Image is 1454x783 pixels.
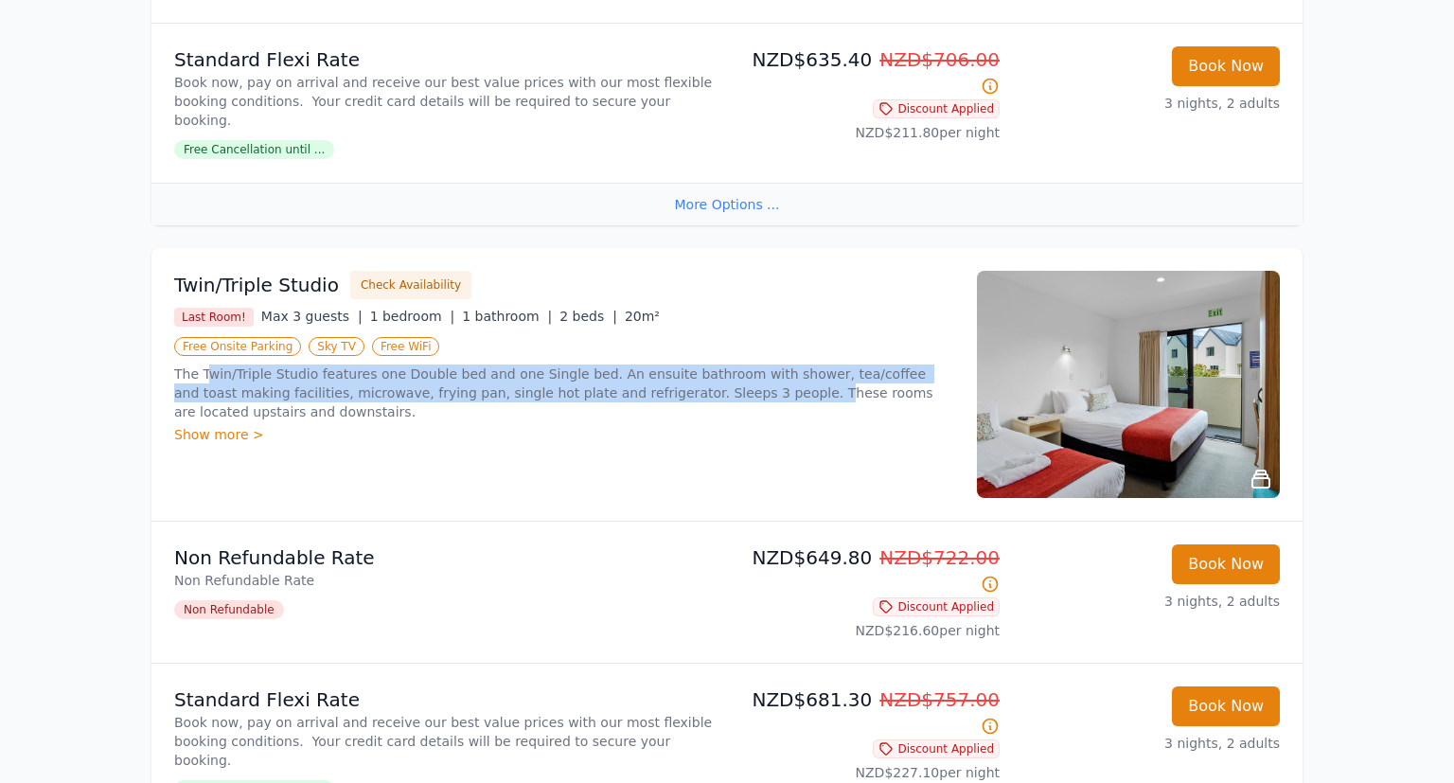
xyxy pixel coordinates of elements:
span: 2 beds | [559,309,617,324]
p: Book now, pay on arrival and receive our best value prices with our most flexible booking conditi... [174,713,719,770]
p: 3 nights, 2 adults [1015,94,1280,113]
p: The Twin/Triple Studio features one Double bed and one Single bed. An ensuite bathroom with showe... [174,365,954,421]
p: NZD$635.40 [735,46,1000,99]
p: NZD$216.60 per night [735,621,1000,640]
p: NZD$227.10 per night [735,763,1000,782]
span: 20m² [625,309,660,324]
p: Book now, pay on arrival and receive our best value prices with our most flexible booking conditi... [174,73,719,130]
span: NZD$706.00 [879,48,1000,71]
span: Last Room! [174,308,254,327]
span: Non Refundable [174,600,284,619]
div: Show more > [174,425,954,444]
button: Book Now [1172,46,1280,86]
h3: Twin/Triple Studio [174,272,339,298]
p: Non Refundable Rate [174,544,719,571]
span: NZD$757.00 [879,688,1000,711]
span: Discount Applied [873,99,1000,118]
p: NZD$649.80 [735,544,1000,597]
span: Discount Applied [873,597,1000,616]
span: Free WiFi [372,337,440,356]
span: Sky TV [309,337,364,356]
button: Book Now [1172,544,1280,584]
p: Standard Flexi Rate [174,686,719,713]
p: 3 nights, 2 adults [1015,734,1280,753]
span: Discount Applied [873,739,1000,758]
span: 1 bathroom | [462,309,552,324]
p: Non Refundable Rate [174,571,719,590]
span: 1 bedroom | [370,309,455,324]
span: Max 3 guests | [261,309,363,324]
p: 3 nights, 2 adults [1015,592,1280,611]
span: Free Cancellation until ... [174,140,334,159]
p: NZD$211.80 per night [735,123,1000,142]
span: Free Onsite Parking [174,337,301,356]
button: Check Availability [350,271,471,299]
p: Standard Flexi Rate [174,46,719,73]
p: NZD$681.30 [735,686,1000,739]
button: Book Now [1172,686,1280,726]
div: More Options ... [151,183,1303,225]
span: NZD$722.00 [879,546,1000,569]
